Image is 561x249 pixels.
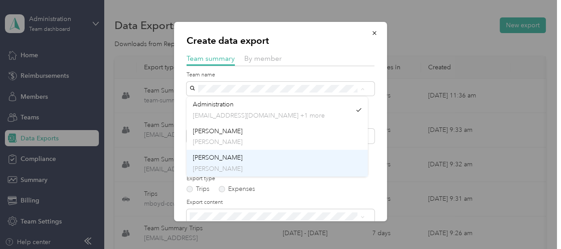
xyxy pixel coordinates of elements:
label: Export type [187,175,374,183]
label: Team name [187,71,374,79]
label: Trips [187,186,209,192]
span: Administration [193,101,234,108]
p: [PERSON_NAME] [193,137,361,147]
p: [EMAIL_ADDRESS][DOMAIN_NAME] +1 more [193,111,351,120]
p: Create data export [187,34,374,47]
span: Team summary [187,54,235,63]
label: Expenses [219,186,255,192]
p: [PERSON_NAME] [193,164,361,173]
label: Export content [187,198,374,207]
span: [PERSON_NAME] [193,127,242,135]
span: By member [244,54,282,63]
span: [PERSON_NAME] [193,154,242,161]
iframe: Everlance-gr Chat Button Frame [511,199,561,249]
